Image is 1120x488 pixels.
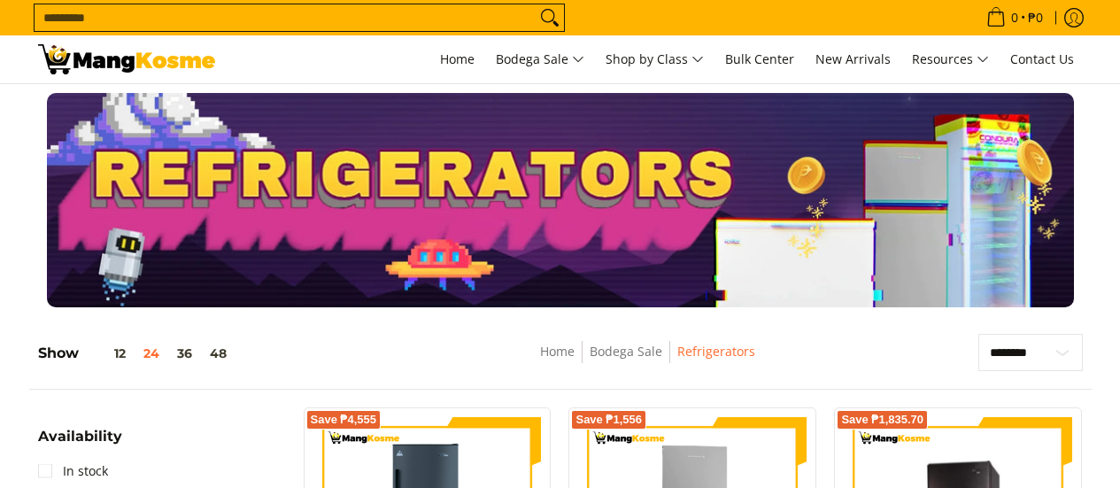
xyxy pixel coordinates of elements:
[903,35,998,83] a: Resources
[38,457,108,485] a: In stock
[606,49,704,71] span: Shop by Class
[1001,35,1083,83] a: Contact Us
[431,35,483,83] a: Home
[1010,50,1074,67] span: Contact Us
[597,35,713,83] a: Shop by Class
[540,343,575,360] a: Home
[590,343,662,360] a: Bodega Sale
[496,49,584,71] span: Bodega Sale
[912,49,989,71] span: Resources
[233,35,1083,83] nav: Main Menu
[1025,12,1046,24] span: ₱0
[575,414,642,425] span: Save ₱1,556
[815,50,891,67] span: New Arrivals
[807,35,900,83] a: New Arrivals
[38,345,236,362] h5: Show
[487,35,593,83] a: Bodega Sale
[168,346,201,360] button: 36
[201,346,236,360] button: 48
[38,430,122,457] summary: Open
[981,8,1048,27] span: •
[311,414,377,425] span: Save ₱4,555
[536,4,564,31] button: Search
[440,50,475,67] span: Home
[1008,12,1021,24] span: 0
[725,50,794,67] span: Bulk Center
[79,346,135,360] button: 12
[411,341,884,381] nav: Breadcrumbs
[135,346,168,360] button: 24
[841,414,923,425] span: Save ₱1,835.70
[716,35,803,83] a: Bulk Center
[677,343,755,360] a: Refrigerators
[38,430,122,444] span: Availability
[38,44,215,74] img: Bodega Sale Refrigerator l Mang Kosme: Home Appliances Warehouse Sale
